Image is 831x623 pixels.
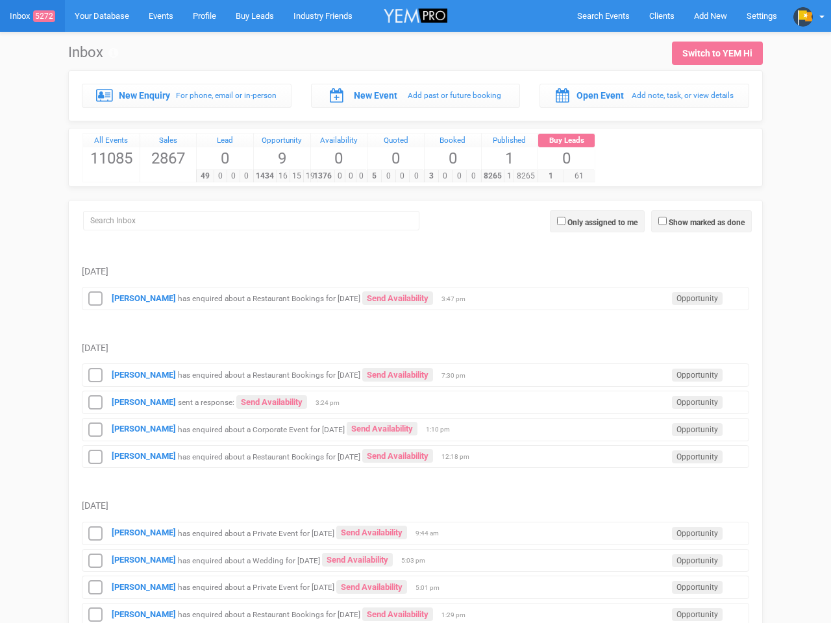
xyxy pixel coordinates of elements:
label: New Event [354,89,397,102]
span: 49 [196,170,214,182]
input: Search Inbox [83,211,419,230]
span: 0 [452,170,467,182]
a: Send Availability [362,607,433,621]
a: [PERSON_NAME] [112,528,176,537]
span: 0 [345,170,356,182]
span: 15 [290,170,304,182]
span: 16 [276,170,290,182]
span: 3 [424,170,439,182]
span: 3:24 pm [316,398,348,408]
span: 0 [367,147,424,169]
span: 3:47 pm [441,295,474,304]
span: 8265 [481,170,505,182]
small: has enquired about a Private Event for [DATE] [178,528,334,537]
a: [PERSON_NAME] [112,582,176,592]
label: Open Event [577,89,624,102]
a: Send Availability [322,553,393,567]
div: Switch to YEM Hi [682,47,752,60]
img: profile.png [793,7,813,27]
a: [PERSON_NAME] [112,609,176,619]
a: Send Availability [362,291,433,305]
small: has enquired about a Restaurant Bookings for [DATE] [178,294,360,303]
a: Switch to YEM Hi [672,42,763,65]
span: Opportunity [672,369,723,382]
a: New Enquiry For phone, email or in-person [82,84,291,107]
span: Opportunity [672,292,723,305]
small: has enquired about a Corporate Event for [DATE] [178,424,345,434]
span: Opportunity [672,450,723,463]
span: 19 [303,170,317,182]
div: Buy Leads [538,134,595,148]
small: has enquired about a Restaurant Bookings for [DATE] [178,371,360,380]
a: Lead [197,134,253,148]
a: [PERSON_NAME] [112,555,176,565]
span: 5272 [33,10,55,22]
span: 1 [482,147,538,169]
span: Add New [694,11,727,21]
span: 9:44 am [415,529,448,538]
span: 1376 [310,170,335,182]
h5: [DATE] [82,267,749,276]
a: All Events [83,134,140,148]
a: Open Event Add note, task, or view details [540,84,749,107]
label: New Enquiry [119,89,170,102]
small: has enquired about a Restaurant Bookings for [DATE] [178,452,360,461]
small: For phone, email or in-person [176,91,277,100]
span: 1434 [253,170,277,182]
a: Quoted [367,134,424,148]
span: Opportunity [672,554,723,567]
span: 11085 [83,147,140,169]
small: Add past or future booking [408,91,501,100]
a: [PERSON_NAME] [112,293,176,303]
label: Only assigned to me [567,217,638,228]
a: Send Availability [336,526,407,539]
div: Booked [425,134,481,148]
span: 0 [227,170,240,182]
a: [PERSON_NAME] [112,370,176,380]
span: 5:01 pm [415,583,448,592]
span: 8265 [514,170,538,182]
span: 0 [214,170,227,182]
span: Clients [649,11,675,21]
a: Opportunity [254,134,310,148]
span: Opportunity [672,581,723,594]
span: Opportunity [672,396,723,409]
span: Opportunity [672,423,723,436]
span: 0 [409,170,424,182]
span: 1:10 pm [426,425,458,434]
span: 0 [334,170,345,182]
span: 5 [367,170,382,182]
span: 0 [240,170,253,182]
span: 0 [438,170,453,182]
small: has enquired about a Private Event for [DATE] [178,583,334,592]
span: 2867 [140,147,197,169]
a: Published [482,134,538,148]
a: Send Availability [347,422,417,435]
span: 1 [504,170,514,182]
label: Show marked as done [669,217,745,228]
span: 5:03 pm [401,556,434,565]
a: Availability [311,134,367,148]
span: 0 [466,170,481,182]
a: [PERSON_NAME] [112,424,176,434]
span: 1:29 pm [441,611,474,620]
span: 0 [381,170,396,182]
span: Opportunity [672,527,723,540]
small: has enquired about a Wedding for [DATE] [178,556,320,565]
span: 61 [564,170,595,182]
h5: [DATE] [82,501,749,511]
h5: [DATE] [82,343,749,353]
span: 0 [538,147,595,169]
small: Add note, task, or view details [632,91,734,100]
span: Opportunity [672,608,723,621]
